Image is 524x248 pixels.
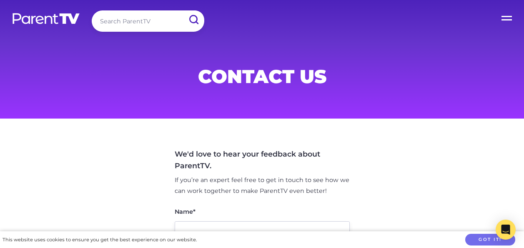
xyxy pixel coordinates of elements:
input: Submit [183,10,204,29]
label: Name* [175,209,196,215]
input: Search ParentTV [92,10,204,32]
p: If you’re an expert feel free to get in touch to see how we can work together to make ParentTV ev... [175,175,350,197]
div: This website uses cookies to ensure you get the best experience on our website. [3,235,197,244]
h1: Contact Us [61,68,463,85]
div: Open Intercom Messenger [496,220,516,240]
h4: We'd love to hear your feedback about ParentTV. [175,148,350,172]
img: parenttv-logo-white.4c85aaf.svg [12,13,80,25]
button: Got it! [465,234,515,246]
